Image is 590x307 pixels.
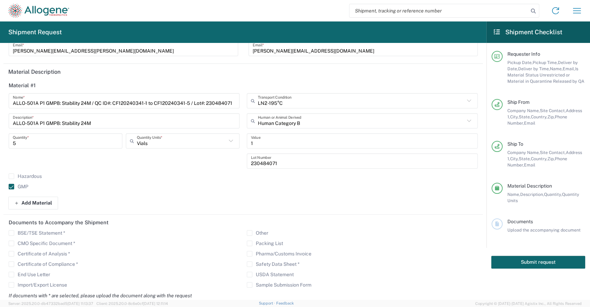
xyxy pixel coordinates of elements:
span: Server: 2025.20.0-db47332bad5 [8,301,93,306]
span: City, [510,156,519,161]
label: GMP [9,184,28,189]
h2: Shipment Request [8,28,62,36]
span: Email [524,120,535,126]
span: State, [519,156,531,161]
div: If documents with * are selected, please upload the document along with the request [9,292,478,299]
a: Support [259,301,276,305]
span: Name, [550,66,563,71]
label: Certificate of Analysis * [9,251,70,256]
label: BSE/TSE Statement * [9,230,65,236]
h2: Documents to Accompany the Shipment [9,219,109,226]
h2: Material #1 [9,82,36,89]
button: Add Material [8,197,58,209]
img: allogene [8,4,69,18]
span: Country, [531,114,547,119]
span: Zip, [547,156,555,161]
label: Import/Export License [9,282,67,288]
span: Material Description [507,183,552,189]
span: Zip, [547,114,555,119]
label: Safety Data Sheet * [247,261,300,267]
span: Company Name, [507,108,540,113]
span: Requester Info [507,51,540,57]
span: City, [510,114,519,119]
span: Quantity, [544,192,562,197]
label: Sample Submission Form [247,282,311,288]
button: Submit request [491,256,585,269]
label: Other [247,230,268,236]
label: Certificate of Compliance * [9,261,78,267]
label: End Use Letter [9,272,50,277]
label: USDA Statement [247,272,294,277]
input: Shipment, tracking or reference number [349,4,528,17]
span: Name, [507,192,520,197]
span: Pickup Time, [533,60,558,65]
label: CMO Specific Document * [9,241,75,246]
span: [DATE] 12:11:14 [143,301,168,306]
span: Upload the accompanying document [507,227,581,233]
label: Packing List [247,241,283,246]
span: Site Contact, [540,108,566,113]
span: Is Material Status Unrestricted or Material in Quarantine Released by QA [507,66,584,84]
span: Ship To [507,141,523,147]
span: [DATE] 11:13:37 [67,301,93,306]
span: State, [519,114,531,119]
span: Pickup Date, [507,60,533,65]
span: Site Contact, [540,150,566,155]
span: Email, [563,66,575,71]
label: Hazardous [9,173,42,179]
span: Ship From [507,99,530,105]
span: Deliver by Time, [518,66,550,71]
span: Documents [507,219,533,224]
span: Email [524,162,535,168]
span: Company Name, [507,150,540,155]
label: Pharma/Customs Invoice [247,251,311,256]
a: Feedback [276,301,293,305]
span: Description, [520,192,544,197]
span: Country, [531,156,547,161]
h5: Material Description [8,69,478,75]
span: Copyright © [DATE]-[DATE] Agistix Inc., All Rights Reserved [475,300,582,307]
span: Client: 2025.20.0-8c6e0cf [96,301,168,306]
h2: Shipment Checklist [493,28,562,36]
